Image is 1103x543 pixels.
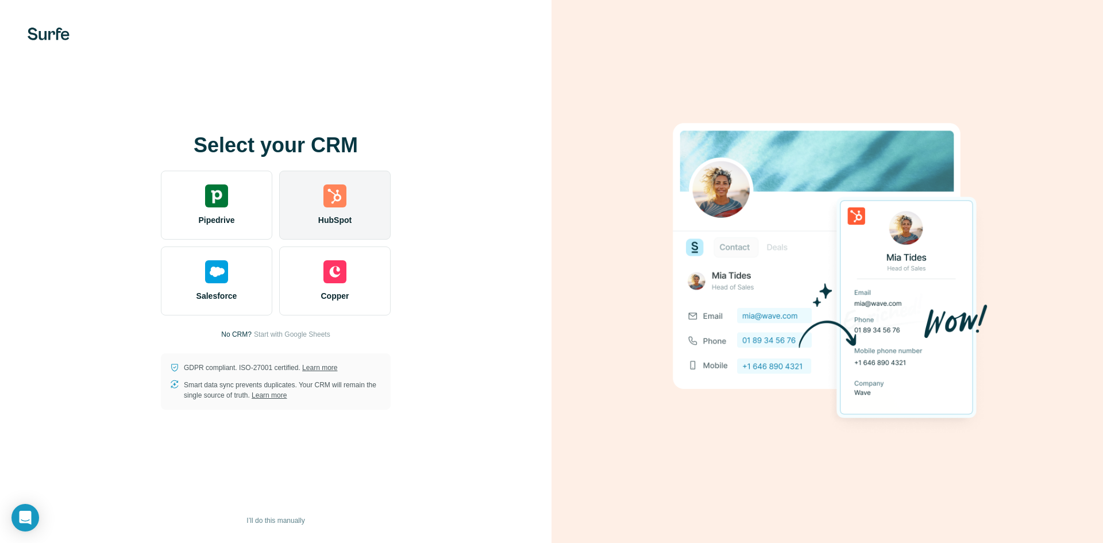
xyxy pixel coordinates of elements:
span: Copper [321,290,349,302]
span: Salesforce [196,290,237,302]
img: pipedrive's logo [205,184,228,207]
p: Smart data sync prevents duplicates. Your CRM will remain the single source of truth. [184,380,381,400]
img: salesforce's logo [205,260,228,283]
img: Surfe's logo [28,28,70,40]
a: Learn more [302,364,337,372]
h1: Select your CRM [161,134,391,157]
button: I’ll do this manually [238,512,313,529]
img: copper's logo [323,260,346,283]
p: No CRM? [221,329,252,340]
p: GDPR compliant. ISO-27001 certified. [184,363,337,373]
div: Open Intercom Messenger [11,504,39,532]
span: I’ll do this manually [246,515,304,526]
span: HubSpot [318,214,352,226]
img: HUBSPOT image [666,105,988,438]
a: Learn more [252,391,287,399]
img: hubspot's logo [323,184,346,207]
span: Pipedrive [198,214,234,226]
button: Start with Google Sheets [254,329,330,340]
